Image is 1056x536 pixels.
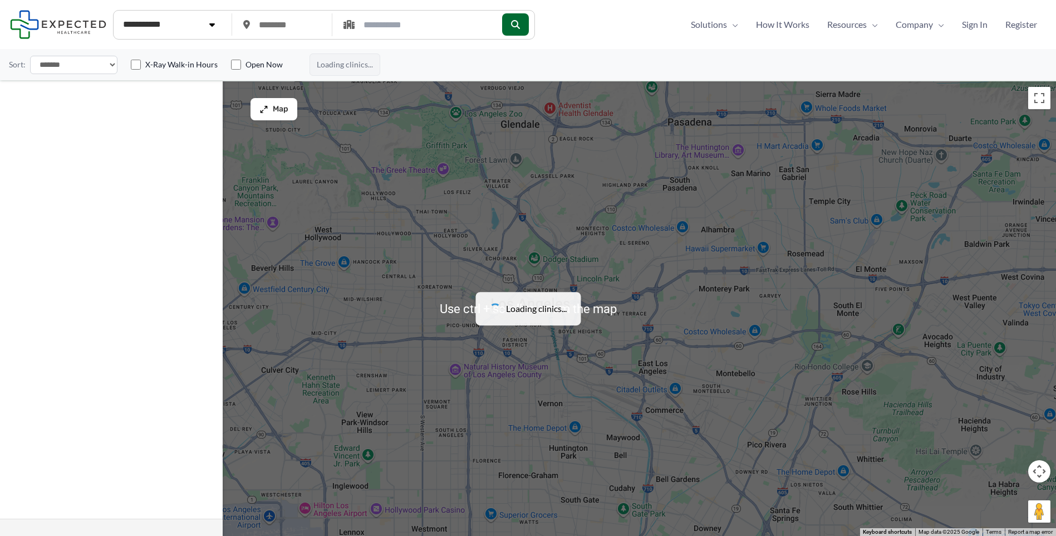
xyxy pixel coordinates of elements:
span: Map data ©2025 Google [919,529,979,535]
label: X-Ray Walk-in Hours [145,59,218,70]
span: Solutions [691,16,727,33]
a: Register [996,16,1046,33]
a: Sign In [953,16,996,33]
a: SolutionsMenu Toggle [682,16,747,33]
img: Maximize [259,105,268,114]
a: ResourcesMenu Toggle [818,16,887,33]
span: Map [273,105,288,114]
a: How It Works [747,16,818,33]
button: Map camera controls [1028,460,1050,483]
a: Terms (opens in new tab) [986,529,1001,535]
button: Drag Pegman onto the map to open Street View [1028,500,1050,523]
span: Sign In [962,16,988,33]
span: Register [1005,16,1037,33]
span: Menu Toggle [727,16,738,33]
button: Keyboard shortcuts [863,528,912,536]
span: Menu Toggle [867,16,878,33]
button: Toggle fullscreen view [1028,87,1050,109]
span: Loading clinics... [310,53,380,76]
span: Company [896,16,933,33]
span: Resources [827,16,867,33]
label: Open Now [245,59,283,70]
img: Expected Healthcare Logo - side, dark font, small [10,10,106,38]
a: CompanyMenu Toggle [887,16,953,33]
label: Sort: [9,57,26,72]
a: Report a map error [1008,529,1053,535]
button: Map [251,98,297,120]
span: How It Works [756,16,809,33]
span: Loading clinics... [506,300,567,317]
span: Menu Toggle [933,16,944,33]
